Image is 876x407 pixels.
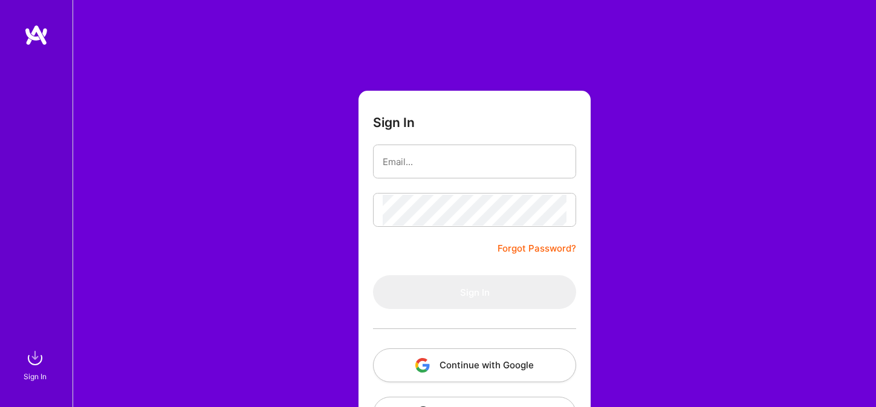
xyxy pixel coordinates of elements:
img: logo [24,24,48,46]
img: sign in [23,346,47,370]
div: Sign In [24,370,47,383]
button: Sign In [373,275,576,309]
h3: Sign In [373,115,415,130]
a: sign inSign In [25,346,47,383]
img: icon [415,358,430,373]
button: Continue with Google [373,348,576,382]
input: Email... [383,146,566,177]
a: Forgot Password? [498,241,576,256]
